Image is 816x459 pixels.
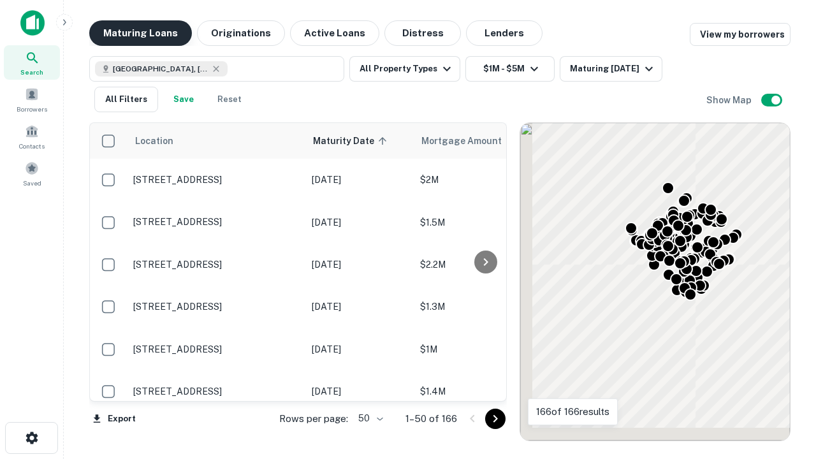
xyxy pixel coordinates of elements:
div: 50 [353,409,385,428]
p: [DATE] [312,173,407,187]
button: All Filters [94,87,158,112]
img: capitalize-icon.png [20,10,45,36]
p: $1.3M [420,300,548,314]
button: Reset [209,87,250,112]
button: Active Loans [290,20,379,46]
span: Mortgage Amount [421,133,518,149]
p: $1M [420,342,548,356]
p: [STREET_ADDRESS] [133,174,299,186]
p: [DATE] [312,384,407,398]
button: Go to next page [485,409,506,429]
p: Rows per page: [279,411,348,426]
div: Maturing [DATE] [570,61,657,76]
button: Maturing [DATE] [560,56,662,82]
button: Originations [197,20,285,46]
a: Contacts [4,119,60,154]
span: Borrowers [17,104,47,114]
p: [STREET_ADDRESS] [133,216,299,228]
button: Lenders [466,20,543,46]
a: Saved [4,156,60,191]
p: $1.5M [420,215,548,229]
div: 0 0 [520,123,790,441]
p: $2M [420,173,548,187]
span: Contacts [19,141,45,151]
th: Maturity Date [305,123,414,159]
button: $1M - $5M [465,56,555,82]
a: Borrowers [4,82,60,117]
button: Save your search to get updates of matches that match your search criteria. [163,87,204,112]
a: Search [4,45,60,80]
p: [DATE] [312,342,407,356]
button: Maturing Loans [89,20,192,46]
button: Distress [384,20,461,46]
p: 1–50 of 166 [405,411,457,426]
p: 166 of 166 results [536,404,609,419]
button: All Property Types [349,56,460,82]
span: Maturity Date [313,133,391,149]
span: Saved [23,178,41,188]
p: [STREET_ADDRESS] [133,386,299,397]
button: [GEOGRAPHIC_DATA], [GEOGRAPHIC_DATA], [GEOGRAPHIC_DATA] [89,56,344,82]
p: [DATE] [312,258,407,272]
p: [STREET_ADDRESS] [133,259,299,270]
p: [STREET_ADDRESS] [133,344,299,355]
p: [STREET_ADDRESS] [133,301,299,312]
a: View my borrowers [690,23,790,46]
h6: Show Map [706,93,754,107]
p: $2.2M [420,258,548,272]
span: Search [20,67,43,77]
iframe: Chat Widget [752,357,816,418]
th: Mortgage Amount [414,123,554,159]
p: $1.4M [420,384,548,398]
span: Location [135,133,173,149]
p: [DATE] [312,215,407,229]
button: Export [89,409,139,428]
span: [GEOGRAPHIC_DATA], [GEOGRAPHIC_DATA], [GEOGRAPHIC_DATA] [113,63,208,75]
p: [DATE] [312,300,407,314]
th: Location [127,123,305,159]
